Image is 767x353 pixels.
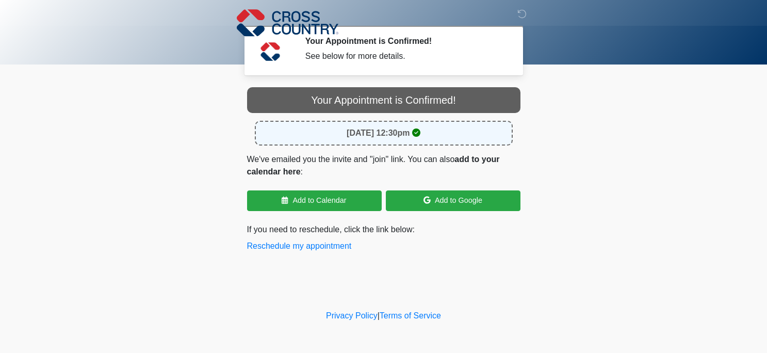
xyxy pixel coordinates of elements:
[305,50,505,62] div: See below for more details.
[247,87,520,113] div: Your Appointment is Confirmed!
[247,240,352,252] button: Reschedule my appointment
[237,8,339,38] img: Cross Country Logo
[380,311,441,320] a: Terms of Service
[247,153,520,178] p: We've emailed you the invite and "join" link. You can also :
[247,190,382,211] a: Add to Calendar
[326,311,378,320] a: Privacy Policy
[255,36,286,67] img: Agent Avatar
[386,190,520,211] a: Add to Google
[247,223,520,252] p: If you need to reschedule, click the link below:
[378,311,380,320] a: |
[347,129,410,137] strong: [DATE] 12:30pm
